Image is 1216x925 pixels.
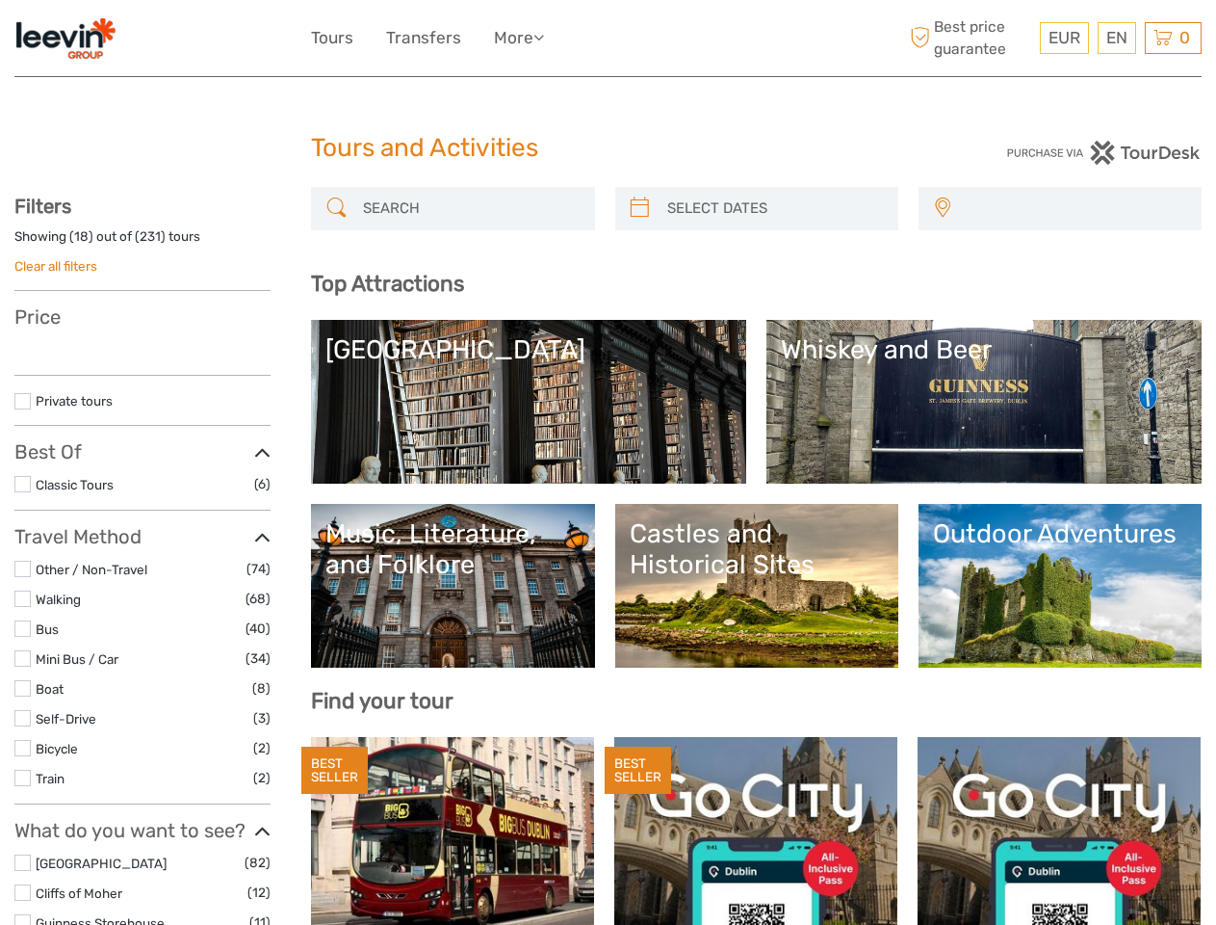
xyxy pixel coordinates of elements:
[36,592,81,607] a: Walking
[254,473,271,495] span: (6)
[630,518,884,653] a: Castles and Historical Sites
[74,227,89,246] label: 18
[246,558,271,580] span: (74)
[605,747,671,795] div: BEST SELLER
[36,621,59,637] a: Bus
[246,647,271,670] span: (34)
[311,688,453,714] b: Find your tour
[781,334,1187,365] div: Whiskey and Beer
[247,882,271,904] span: (12)
[252,677,271,700] span: (8)
[660,192,889,225] input: SELECT DATES
[301,747,368,795] div: BEST SELLER
[1048,28,1080,47] span: EUR
[245,852,271,874] span: (82)
[1098,22,1136,54] div: EN
[246,588,271,610] span: (68)
[325,518,580,581] div: Music, Literature, and Folklore
[36,477,114,492] a: Classic Tours
[630,518,884,581] div: Castles and Historical Sites
[14,440,271,463] h3: Best Of
[253,737,271,759] span: (2)
[494,24,544,52] a: More
[311,271,464,297] b: Top Attractions
[325,334,732,469] a: [GEOGRAPHIC_DATA]
[36,711,96,727] a: Self-Drive
[14,14,116,62] img: 2366-9a630715-f217-4e31-8482-dcd93f7091a8_logo_small.png
[36,681,64,697] a: Boat
[36,771,65,786] a: Train
[14,819,271,842] h3: What do you want to see?
[325,334,732,365] div: [GEOGRAPHIC_DATA]
[253,767,271,789] span: (2)
[355,192,584,225] input: SEARCH
[14,227,271,257] div: Showing ( ) out of ( ) tours
[905,16,1035,59] span: Best price guarantee
[14,258,97,274] a: Clear all filters
[325,518,580,653] a: Music, Literature, and Folklore
[36,562,147,577] a: Other / Non-Travel
[14,525,271,548] h3: Travel Method
[311,24,353,52] a: Tours
[36,885,122,901] a: Cliffs of Moher
[36,741,78,756] a: Bicycle
[933,518,1187,549] div: Outdoor Adventures
[36,651,118,667] a: Mini Bus / Car
[253,707,271,729] span: (3)
[311,133,905,164] h1: Tours and Activities
[14,195,71,218] strong: Filters
[781,334,1187,469] a: Whiskey and Beer
[933,518,1187,653] a: Outdoor Adventures
[140,227,161,246] label: 231
[36,393,113,409] a: Private tours
[386,24,461,52] a: Transfers
[36,856,167,871] a: [GEOGRAPHIC_DATA]
[1177,28,1193,47] span: 0
[246,618,271,640] span: (40)
[1006,141,1202,165] img: PurchaseViaTourDesk.png
[14,305,271,329] h3: Price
